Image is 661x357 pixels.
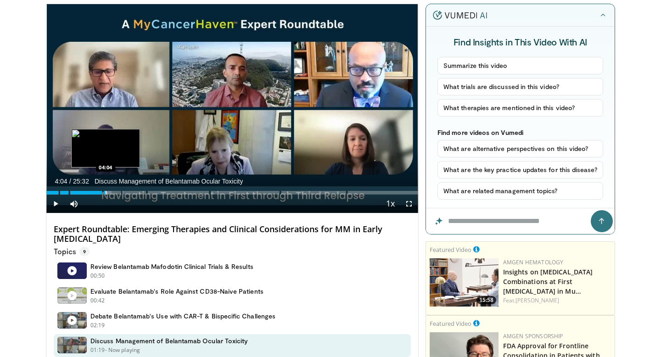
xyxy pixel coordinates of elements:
img: image.jpeg [71,129,140,167]
p: 02:19 [90,321,105,329]
button: What trials are discussed in this video? [437,78,603,95]
h4: Find Insights in This Video With AI [437,36,603,48]
span: 4:04 [55,178,67,185]
h4: Expert Roundtable: Emerging Therapies and Clinical Considerations for MM in Early [MEDICAL_DATA] [54,224,411,244]
h4: Discuss Management of Belantamab Ocular Toxicity [90,337,248,345]
input: Question for the AI [426,208,615,234]
a: Insights on [MEDICAL_DATA] Combinations at First [MEDICAL_DATA] in Mu… [503,268,593,296]
div: Progress Bar [46,191,418,195]
span: 15:58 [476,296,496,304]
p: Find more videos on Vumedi [437,128,603,136]
button: What are alternative perspectives on this video? [437,140,603,157]
small: Featured Video [430,245,471,254]
small: Featured Video [430,319,471,328]
p: 00:42 [90,296,105,305]
button: What are the key practice updates for this disease? [437,161,603,178]
button: Mute [65,195,83,213]
video-js: Video Player [46,4,418,213]
button: Summarize this video [437,57,603,74]
a: [PERSON_NAME] [515,296,559,304]
button: Playback Rate [381,195,400,213]
h4: Review Belantamab Mafodotin Clinical Trials & Results [90,262,253,271]
img: 9d2930a7-d6f2-468a-930e-ee4a3f7aed3e.png.150x105_q85_crop-smart_upscale.png [430,258,499,307]
p: 00:50 [90,272,105,280]
span: / [69,178,71,185]
a: 15:58 [430,258,499,307]
span: Discuss Management of Belantamab Ocular Toxicity [95,177,243,185]
p: - Now playing [105,346,140,354]
p: 01:19 [90,346,105,354]
p: Topics [54,247,90,256]
h4: Debate Belantamab's Use with CAR-T & Bispecific Challenges [90,312,275,320]
button: What therapies are mentioned in this video? [437,99,603,117]
button: What are related management topics? [437,182,603,200]
span: 25:32 [73,178,89,185]
img: vumedi-ai-logo.v2.svg [433,11,487,20]
span: 9 [79,247,90,256]
a: Amgen Sponsorship [503,332,563,340]
button: Fullscreen [400,195,418,213]
a: Amgen Hematology [503,258,564,266]
div: Feat. [503,296,611,305]
h4: Evaluate Belantamab's Role Against CD38-Naive Patients [90,287,263,296]
button: Play [46,195,65,213]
